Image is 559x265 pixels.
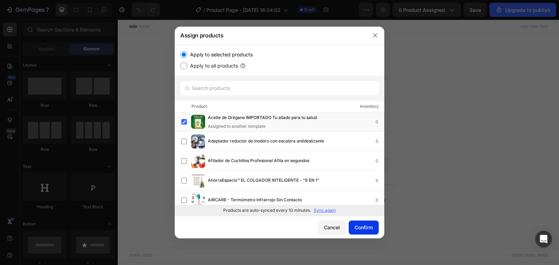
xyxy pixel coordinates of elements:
[535,231,552,247] div: Open Intercom Messenger
[222,139,271,153] button: Add elements
[208,177,319,184] span: AhorraEspacio™ EL COLGADOR INTELIGENTE - "9 EN 1"
[191,193,205,207] img: product-img
[208,114,317,122] span: Aceite de Orégano IMPORTADO Tu aliado para tu salud
[355,224,373,231] div: Confirm
[208,138,324,145] span: Adaptador reductor de inodoro con escalera antideslizante
[174,178,268,183] div: Start with Generating from URL or image
[376,158,384,165] div: 0
[191,154,205,168] img: product-img
[208,157,309,165] span: Afilador de Cuchillos Profesional Afila en segundos
[191,134,205,148] img: product-img
[191,103,207,110] div: Product
[318,221,346,235] button: Cancel
[376,177,384,184] div: 0
[170,139,218,153] button: Add sections
[223,207,311,214] p: Products are auto-synced every 10 minutes.
[187,50,253,59] label: Apply to selected products
[360,103,379,110] div: Inventory
[324,224,340,231] div: Cancel
[376,118,384,125] div: 0
[179,125,263,133] div: Start with Sections from sidebar
[376,197,384,204] div: 0
[208,196,302,204] span: AIRCARE - Termómetro Infrarrojo Sin Contacto
[349,221,379,235] button: Confirm
[376,138,384,145] div: 0
[191,174,205,188] img: product-img
[191,115,205,129] img: product-img
[175,45,384,216] div: />
[314,207,336,214] p: Sync again
[187,62,238,70] label: Apply to all products
[175,26,366,44] div: Assign products
[180,81,379,95] input: Search products
[208,123,328,130] div: Assigned to another template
